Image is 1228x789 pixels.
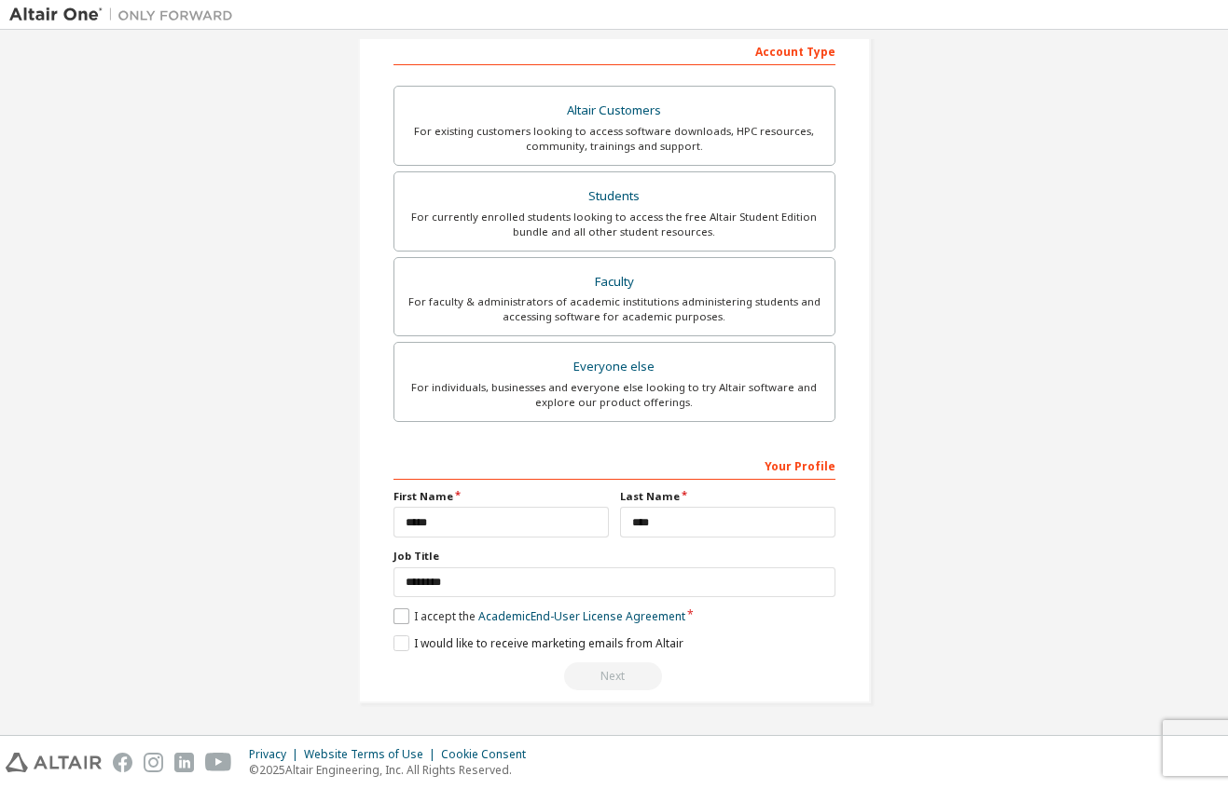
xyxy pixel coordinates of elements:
a: Academic End-User License Agreement [478,608,685,624]
div: For existing customers looking to access software downloads, HPC resources, community, trainings ... [406,124,823,154]
div: Read and acccept EULA to continue [393,662,835,690]
div: Cookie Consent [441,747,537,762]
div: Students [406,184,823,210]
div: Faculty [406,269,823,295]
div: Everyone else [406,354,823,380]
label: I accept the [393,608,685,624]
div: For individuals, businesses and everyone else looking to try Altair software and explore our prod... [406,380,823,410]
img: Altair One [9,6,242,24]
img: facebook.svg [113,753,132,772]
div: For currently enrolled students looking to access the free Altair Student Edition bundle and all ... [406,210,823,239]
div: Account Type [393,35,835,65]
div: Altair Customers [406,98,823,124]
div: For faculty & administrators of academic institutions administering students and accessing softwa... [406,294,823,324]
div: Your Profile [393,450,835,480]
label: First Name [393,489,609,504]
div: Privacy [249,747,304,762]
label: I would like to receive marketing emails from Altair [393,635,683,651]
img: linkedin.svg [174,753,194,772]
img: instagram.svg [144,753,163,772]
div: Website Terms of Use [304,747,441,762]
label: Last Name [620,489,835,504]
p: © 2025 Altair Engineering, Inc. All Rights Reserved. [249,762,537,778]
img: altair_logo.svg [6,753,102,772]
img: youtube.svg [205,753,232,772]
label: Job Title [393,549,835,564]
